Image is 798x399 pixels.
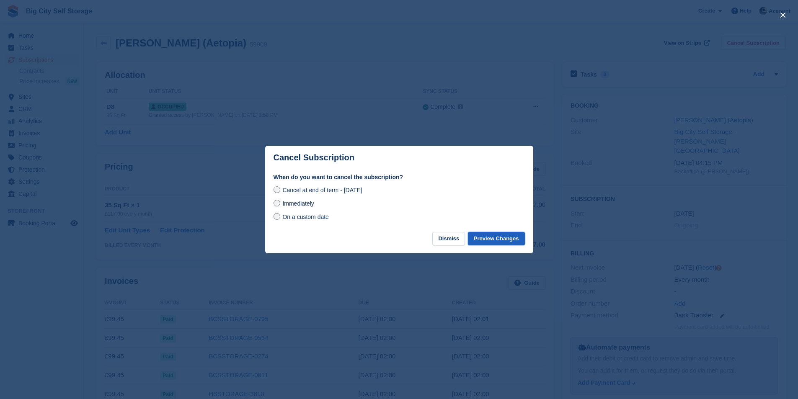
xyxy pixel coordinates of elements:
p: Cancel Subscription [274,153,354,162]
span: Cancel at end of term - [DATE] [282,187,362,193]
button: Dismiss [432,232,465,246]
input: Cancel at end of term - [DATE] [274,186,280,193]
button: Preview Changes [468,232,525,246]
button: close [776,8,790,22]
input: On a custom date [274,213,280,220]
span: Immediately [282,200,314,207]
span: On a custom date [282,214,329,220]
input: Immediately [274,200,280,206]
label: When do you want to cancel the subscription? [274,173,525,182]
